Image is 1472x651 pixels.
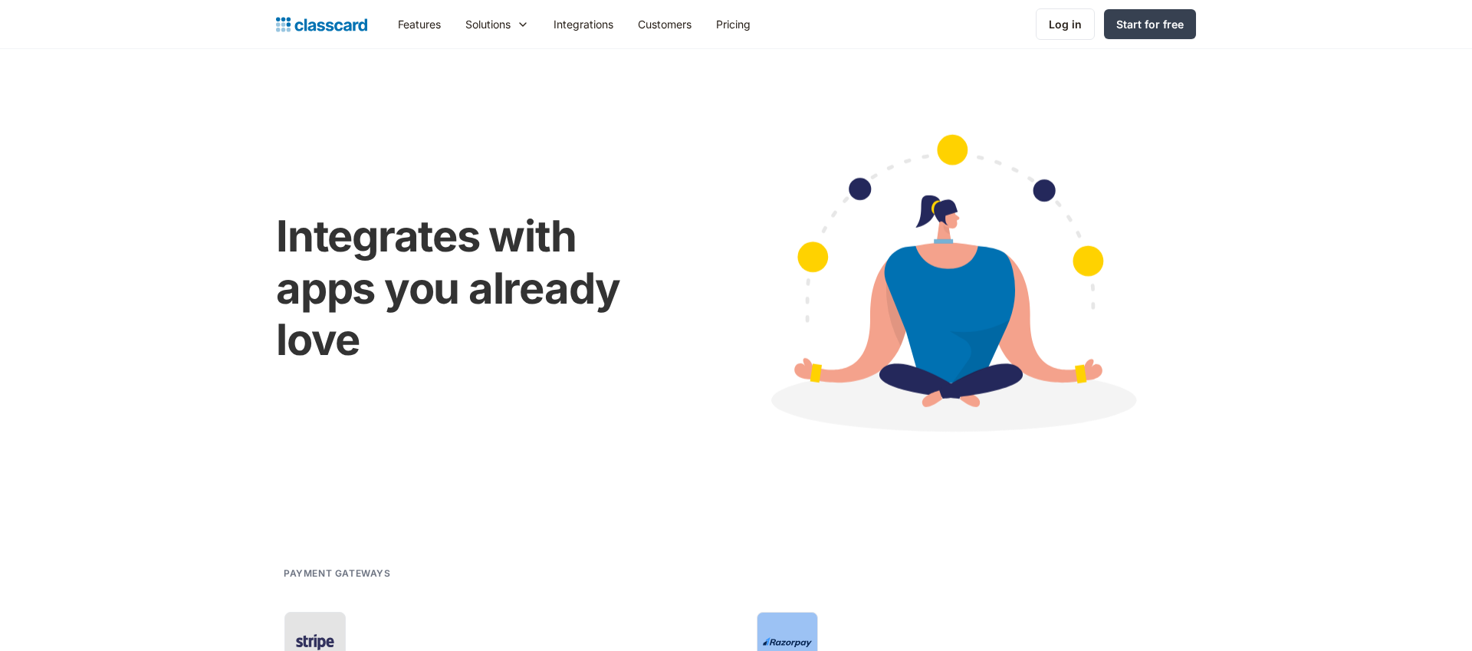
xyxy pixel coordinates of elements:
div: Start for free [1116,16,1184,32]
div: Solutions [465,16,511,32]
a: Log in [1036,8,1095,40]
a: Pricing [704,7,763,41]
a: home [276,14,367,35]
img: Cartoon image showing connected apps [705,105,1196,473]
a: Start for free [1104,9,1196,39]
h1: Integrates with apps you already love [276,211,674,366]
div: Log in [1049,16,1082,32]
img: Razorpay [763,637,812,648]
a: Features [386,7,453,41]
div: Solutions [453,7,541,41]
a: Integrations [541,7,626,41]
a: Customers [626,7,704,41]
h2: Payment gateways [284,566,391,580]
